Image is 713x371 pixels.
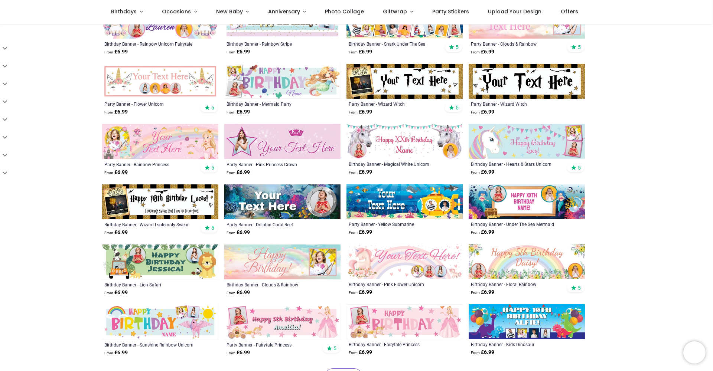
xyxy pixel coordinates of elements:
img: Personalised Happy Birthday Banner - Mermaid Party - Custom Name & 2 Photo Upload [224,64,341,99]
span: From [227,171,235,175]
a: Party Banner - Pink Princess Crown [227,161,316,167]
a: Birthday Banner - Lion Safari [104,282,194,288]
span: 5 [456,104,459,111]
span: 5 [211,164,214,171]
strong: £ 6.99 [227,349,250,357]
img: Personalised Party Banner - Dolphin Coral Reef - Custom Text & 1 Photo Upload [224,184,341,219]
strong: £ 6.99 [471,349,494,356]
a: Birthday Banner - Magical White Unicorn [349,161,438,167]
div: Party Banner - Fairytale Princess [227,342,316,348]
a: Birthday Banner - Mermaid Party [227,101,316,107]
span: From [349,170,358,174]
div: Birthday Banner - Rainbow Stripe [227,41,316,47]
img: Personalised Party Banner - Yellow Submarine - Custom Text & 2 Photo Upload [346,184,463,219]
span: From [471,50,480,54]
span: From [104,231,113,235]
strong: £ 6.99 [104,48,128,56]
img: Personalised Happy Birthday Banner - Wizard I solemnly Swear - 1 Photo Upload [102,184,218,219]
span: Upload Your Design [488,8,541,15]
strong: £ 6.99 [349,168,372,176]
img: Personalised Party Banner - Fairytale Princess - Custom Text & 1 Photo Upload [224,305,341,339]
a: Birthday Banner - Clouds & Rainbow [227,282,316,288]
span: From [227,110,235,114]
span: Occasions [162,8,191,15]
strong: £ 6.99 [349,48,372,56]
strong: £ 6.99 [471,168,494,176]
span: From [227,231,235,235]
a: Party Banner - Yellow Submarine [349,221,438,227]
a: Birthday Banner - Floral Rainbow [471,281,560,287]
span: From [104,50,113,54]
strong: £ 6.99 [349,289,372,296]
img: Personalised Happy Birthday Banner - Clouds & Rainbow - 1 Photo Upload [224,244,341,279]
span: Giftwrap [383,8,407,15]
iframe: Brevo live chat [683,341,706,364]
span: From [227,351,235,355]
a: Birthday Banner - Fairytale Princess [349,341,438,347]
strong: £ 6.99 [227,48,250,56]
strong: £ 6.99 [471,48,494,56]
a: Birthday Banner - Under The Sea Mermaid [471,221,560,227]
strong: £ 6.99 [471,108,494,116]
span: 5 [333,345,336,352]
strong: £ 6.99 [104,229,128,236]
span: 5 [211,104,214,111]
span: From [471,230,480,234]
a: Birthday Banner - Wizard I solemnly Swear [104,221,194,227]
a: Birthday Banner - Rainbow Unicorn Fairytale [104,41,194,47]
div: Party Banner - Clouds & Rainbow [471,41,560,47]
img: Personalised Party Banner - Wizard Witch - Custom Text & 1 Photo Upload [346,64,463,99]
a: Party Banner - Wizard Witch [349,101,438,107]
span: From [349,50,358,54]
span: Party Stickers [432,8,469,15]
span: From [104,171,113,175]
img: Personalised Happy Birthday Banner - Magical White Unicorn - 2 Photo Upload [346,124,463,159]
div: Birthday Banner - Pink Flower Unicorn [349,281,438,287]
strong: £ 6.99 [227,169,250,176]
span: 5 [578,285,581,291]
strong: £ 6.99 [104,108,128,116]
div: Party Banner - Flower Unicorn [104,101,194,107]
a: Party Banner - Dolphin Coral Reef [227,221,316,227]
strong: £ 6.99 [471,289,494,296]
span: From [471,170,480,174]
span: Anniversary [268,8,300,15]
span: From [471,290,480,295]
strong: £ 6.99 [349,108,372,116]
a: Party Banner - Rainbow Princess [104,161,194,167]
strong: £ 6.99 [104,349,128,357]
span: From [349,230,358,234]
a: Birthday Banner - Shark Under The Sea [349,41,438,47]
img: Personalised Happy Birthday Banner - Under The Sea Mermaid - 2 Photo Upload [469,184,585,219]
span: From [349,290,358,295]
img: Personalised Happy Birthday Banner - Sunshine Rainbow Unicorn - Custom Name & 2 Photo Upload [102,305,218,339]
span: Birthdays [111,8,137,15]
a: Party Banner - Wizard Witch [471,101,560,107]
strong: £ 6.99 [349,229,372,236]
a: Birthday Banner - Kids Dinosaur [471,341,560,347]
img: Personalised Party Banner - Wizard Witch - Custom Text [469,64,585,99]
span: From [104,351,113,355]
img: Personalised Happy Birthday Banner - Lion Safari - 2 Photo Upload [102,244,218,279]
a: Birthday Banner - Hearts & Stars Unicorn [471,161,560,167]
span: From [104,110,113,114]
span: 5 [211,224,214,231]
span: From [227,50,235,54]
img: Personalised Happy Birthday Banner - Kids Dinosaur - 4 Photo Upload [469,304,585,339]
span: 5 [456,44,459,50]
span: 5 [578,44,581,50]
